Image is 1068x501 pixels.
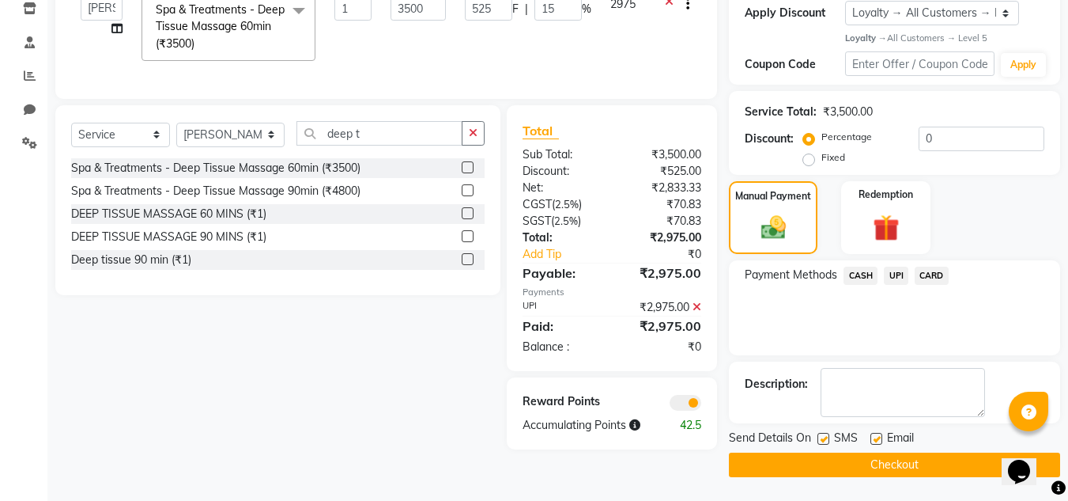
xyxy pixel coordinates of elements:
[662,417,713,434] div: 42.5
[71,229,266,245] div: DEEP TISSUE MASSAGE 90 MINS (₹1)
[845,51,994,76] input: Enter Offer / Coupon Code
[511,146,612,163] div: Sub Total:
[156,2,285,51] span: Spa & Treatments - Deep Tissue Massage 60min (₹3500)
[745,5,844,21] div: Apply Discount
[71,252,191,268] div: Deep tissue 90 min (₹1)
[612,163,713,180] div: ₹525.00
[745,267,837,283] span: Payment Methods
[71,206,266,222] div: DEEP TISSUE MASSAGE 60 MINS (₹1)
[523,123,559,139] span: Total
[511,213,612,230] div: ( )
[511,299,612,316] div: UPI
[865,211,908,244] img: _gift.svg
[729,430,811,450] span: Send Details On
[511,163,612,180] div: Discount:
[296,121,462,146] input: Search or Scan
[1002,438,1052,485] iframe: chat widget
[887,430,914,450] span: Email
[845,32,887,44] strong: Loyalty →
[884,267,908,285] span: UPI
[612,264,713,283] div: ₹2,975.00
[821,150,845,165] label: Fixed
[612,317,713,336] div: ₹2,975.00
[1001,53,1046,77] button: Apply
[735,189,811,203] label: Manual Payment
[612,230,713,246] div: ₹2,975.00
[612,213,713,230] div: ₹70.83
[823,104,873,120] div: ₹3,500.00
[523,197,552,211] span: CGST
[511,246,628,263] a: Add Tip
[511,230,612,246] div: Total:
[612,339,713,355] div: ₹0
[511,180,612,196] div: Net:
[745,56,844,73] div: Coupon Code
[753,213,794,241] img: _cash.svg
[523,214,551,228] span: SGST
[523,286,701,299] div: Payments
[582,1,591,17] span: %
[612,299,713,316] div: ₹2,975.00
[843,267,877,285] span: CASH
[71,183,360,199] div: Spa & Treatments - Deep Tissue Massage 90min (₹4800)
[511,264,612,283] div: Payable:
[511,196,612,213] div: ( )
[859,188,913,202] label: Redemption
[511,339,612,355] div: Balance :
[745,376,808,393] div: Description:
[554,214,578,227] span: 2.5%
[525,1,528,17] span: |
[71,160,360,176] div: Spa & Treatments - Deep Tissue Massage 60min (₹3500)
[612,146,713,163] div: ₹3,500.00
[821,130,872,144] label: Percentage
[555,198,579,211] span: 2.5%
[194,36,202,51] a: x
[511,417,662,434] div: Accumulating Points
[511,317,612,336] div: Paid:
[612,196,713,213] div: ₹70.83
[834,430,858,450] span: SMS
[512,1,519,17] span: F
[612,180,713,196] div: ₹2,833.33
[629,246,714,263] div: ₹0
[745,104,817,120] div: Service Total:
[745,131,794,147] div: Discount:
[915,267,949,285] span: CARD
[511,393,612,411] div: Reward Points
[729,453,1060,477] button: Checkout
[845,32,1044,45] div: All Customers → Level 5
